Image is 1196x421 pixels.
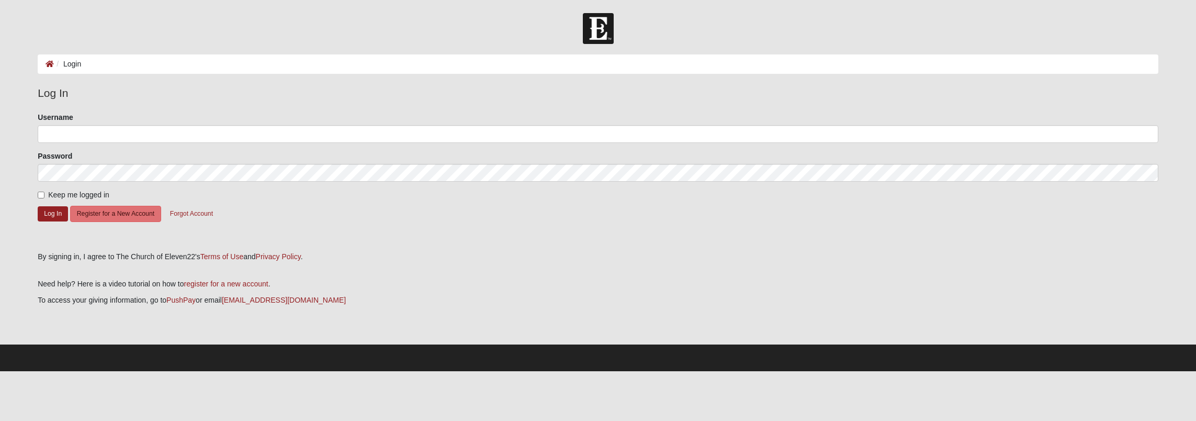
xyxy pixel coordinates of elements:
[54,59,81,70] li: Login
[70,206,161,222] button: Register for a New Account
[163,206,220,222] button: Forgot Account
[256,252,301,261] a: Privacy Policy
[38,192,44,198] input: Keep me logged in
[38,151,72,161] label: Password
[38,295,1158,306] p: To access your giving information, go to or email
[583,13,614,44] img: Church of Eleven22 Logo
[38,206,68,221] button: Log In
[38,85,1158,102] legend: Log In
[200,252,243,261] a: Terms of Use
[222,296,346,304] a: [EMAIL_ADDRESS][DOMAIN_NAME]
[38,251,1158,262] div: By signing in, I agree to The Church of Eleven22's and .
[184,280,268,288] a: register for a new account
[48,191,109,199] span: Keep me logged in
[38,279,1158,290] p: Need help? Here is a video tutorial on how to .
[166,296,196,304] a: PushPay
[38,112,73,123] label: Username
